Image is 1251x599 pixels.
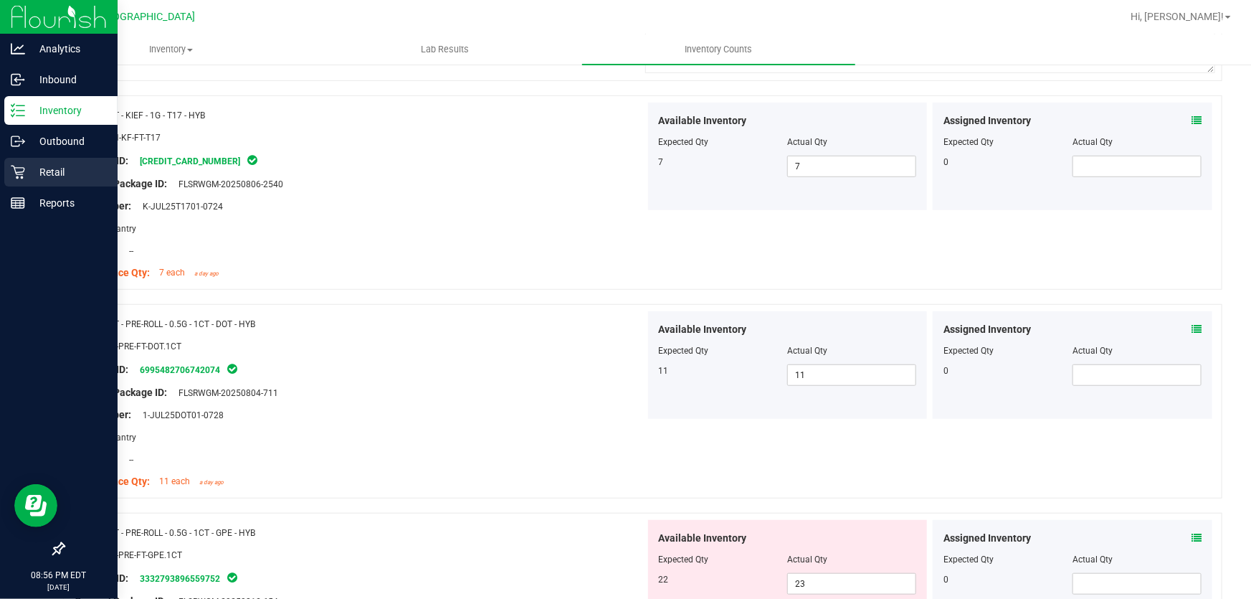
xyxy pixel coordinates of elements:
span: Actual Qty [787,137,827,147]
span: a day ago [194,270,219,277]
p: Analytics [25,40,111,57]
a: Inventory Counts [582,34,856,65]
div: 0 [943,156,1072,169]
a: Lab Results [308,34,582,65]
inline-svg: Inbound [11,72,25,87]
span: Available Inventory [659,113,747,128]
div: Actual Qty [1072,136,1202,148]
span: 7 [659,157,664,167]
p: Inventory [25,102,111,119]
input: 23 [788,574,915,594]
span: 11 [659,366,669,376]
span: 11 each [159,476,190,486]
span: FT - KIEF - 1G - T17 - HYB [109,110,205,121]
span: 7 each [159,268,185,278]
inline-svg: Reports [11,196,25,210]
span: Original Package ID: [75,178,167,189]
span: Actual Qty [787,346,827,356]
div: Actual Qty [1072,344,1202,357]
span: Available Inventory [659,322,747,337]
span: 22 [659,575,669,585]
span: [GEOGRAPHIC_DATA] [97,11,196,23]
input: 11 [788,365,915,385]
span: Assigned Inventory [943,322,1031,337]
span: FLO-PRE-FT-GPE.1CT [101,550,182,560]
span: K-JUL25T1701-0724 [135,202,223,212]
a: Inventory [34,34,308,65]
span: Inventory Counts [666,43,772,56]
span: In Sync [226,570,239,585]
span: a day ago [199,479,224,486]
span: Expected Qty [659,346,709,356]
span: Expected Qty [659,555,709,565]
p: Inbound [25,71,111,88]
input: 7 [788,156,915,176]
p: Retail [25,164,111,181]
div: Expected Qty [943,553,1072,566]
a: 6995482706742074 [140,365,220,375]
span: FT - PRE-ROLL - 0.5G - 1CT - GPE - HYB [109,528,255,538]
span: Inventory [35,43,308,56]
div: Expected Qty [943,136,1072,148]
span: FT - PRE-ROLL - 0.5G - 1CT - DOT - HYB [109,319,255,329]
span: Available Inventory [659,531,747,546]
span: FLSRWGM-20250804-711 [171,388,278,398]
div: 0 [943,573,1072,586]
inline-svg: Retail [11,165,25,179]
span: Original Package ID: [75,387,167,398]
span: Assigned Inventory [943,113,1031,128]
p: [DATE] [6,582,111,593]
iframe: Resource center [14,484,57,527]
p: 08:56 PM EDT [6,569,111,582]
span: FLO-PRE-FT-DOT.1CT [101,341,181,352]
span: Pantry [103,224,136,234]
span: 1-JUL25DOT01-0728 [135,410,224,420]
span: CON-KF-FT-T17 [101,133,161,143]
inline-svg: Outbound [11,134,25,148]
span: Pantry [103,433,136,443]
span: FLSRWGM-20250806-2540 [171,179,283,189]
span: -- [122,455,133,465]
span: Assigned Inventory [943,531,1031,546]
span: In Sync [226,362,239,376]
a: 3332793896559752 [140,574,220,584]
span: Lab Results [401,43,488,56]
div: Actual Qty [1072,553,1202,566]
a: [CREDIT_CARD_NUMBER] [140,156,240,166]
div: 0 [943,364,1072,377]
inline-svg: Analytics [11,42,25,56]
span: Actual Qty [787,555,827,565]
span: Expected Qty [659,137,709,147]
inline-svg: Inventory [11,103,25,118]
span: In Sync [246,153,259,167]
div: Expected Qty [943,344,1072,357]
span: -- [122,246,133,256]
p: Outbound [25,133,111,150]
p: Reports [25,194,111,212]
span: Hi, [PERSON_NAME]! [1131,11,1224,22]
